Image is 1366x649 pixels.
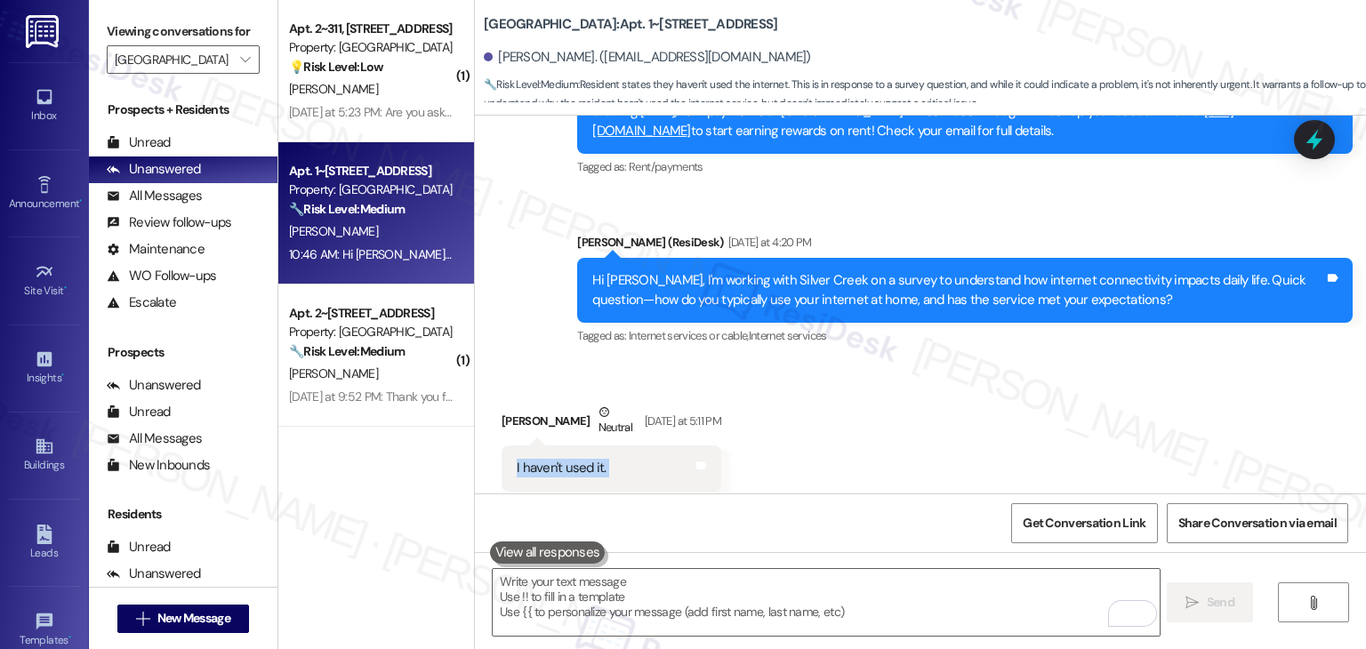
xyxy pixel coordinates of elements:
div: [PERSON_NAME] (ResiDesk) [577,233,1353,258]
div: I haven't used it. [517,459,607,477]
div: Apt. 2~[STREET_ADDRESS] [289,304,454,323]
a: Site Visit • [9,257,80,305]
div: Tagged as: [502,492,721,517]
span: [PERSON_NAME] [289,365,378,381]
div: [PERSON_NAME]. ([EMAIL_ADDRESS][DOMAIN_NAME]) [484,48,811,67]
div: Unread [107,403,171,421]
button: New Message [117,605,249,633]
span: New Message [157,609,230,628]
div: Tagged as: [577,323,1353,349]
label: Viewing conversations for [107,18,260,45]
span: • [68,631,71,644]
div: Unanswered [107,565,201,583]
div: Tagged as: [577,154,1353,180]
div: Prospects + Residents [89,100,277,119]
div: New Inbounds [107,456,210,475]
div: Apt. 2~311, [STREET_ADDRESS] [289,20,454,38]
span: Send [1207,593,1234,612]
div: All Messages [107,187,202,205]
span: [PERSON_NAME] [289,223,378,239]
span: Get Conversation Link [1023,514,1145,533]
input: All communities [115,45,231,74]
span: : Resident states they haven't used the internet. This is in response to a survey question, and w... [484,76,1366,114]
a: Inbox [9,82,80,130]
a: Insights • [9,344,80,392]
span: Rent/payments [629,159,703,174]
div: Residents [89,505,277,524]
strong: 💡 Risk Level: Low [289,59,383,75]
div: Unread [107,538,171,557]
strong: 🔧 Risk Level: Medium [289,201,405,217]
div: Neutral [595,403,636,440]
div: Unanswered [107,160,201,179]
div: Unanswered [107,376,201,395]
span: Share Conversation via email [1178,514,1337,533]
div: [DATE] at 5:11 PM [640,412,721,430]
div: [DATE] at 4:20 PM [724,233,812,252]
button: Send [1167,582,1253,622]
span: Internet services or cable , [629,328,748,343]
i:  [1185,596,1199,610]
div: Property: [GEOGRAPHIC_DATA] [289,38,454,57]
strong: 🔧 Risk Level: Medium [289,343,405,359]
strong: 🔧 Risk Level: Medium [484,77,578,92]
div: Prospects [89,343,277,362]
span: Internet services [749,328,827,343]
div: Hi [PERSON_NAME], I'm working with Silver Creek on a survey to understand how internet connectivi... [592,271,1324,309]
a: Buildings [9,431,80,479]
i:  [1306,596,1320,610]
a: [URL][DOMAIN_NAME] [592,102,1233,139]
button: Get Conversation Link [1011,503,1157,543]
textarea: To enrich screen reader interactions, please activate Accessibility in Grammarly extension settings [493,569,1159,636]
span: • [79,195,82,207]
b: [GEOGRAPHIC_DATA]: Apt. 1~[STREET_ADDRESS] [484,15,777,34]
button: Share Conversation via email [1167,503,1348,543]
div: [DATE] at 5:23 PM: Are you asking me who I go through for my wifi/ internet? [289,104,677,120]
div: Apt. 1~[STREET_ADDRESS] [289,162,454,180]
div: Unread [107,133,171,152]
span: [PERSON_NAME] [289,81,378,97]
a: Leads [9,519,80,567]
i:  [240,52,250,67]
i:  [136,612,149,626]
div: Maintenance [107,240,205,259]
div: Property: [GEOGRAPHIC_DATA] [289,323,454,341]
div: [PERSON_NAME] [502,403,721,446]
div: All Messages [107,429,202,448]
div: Property: [GEOGRAPHIC_DATA] [289,180,454,199]
span: • [61,369,64,381]
span: • [64,282,67,294]
div: Review follow-ups [107,213,231,232]
div: WO Follow-ups [107,267,216,285]
img: ResiDesk Logo [26,15,62,48]
div: Escalate [107,293,176,312]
